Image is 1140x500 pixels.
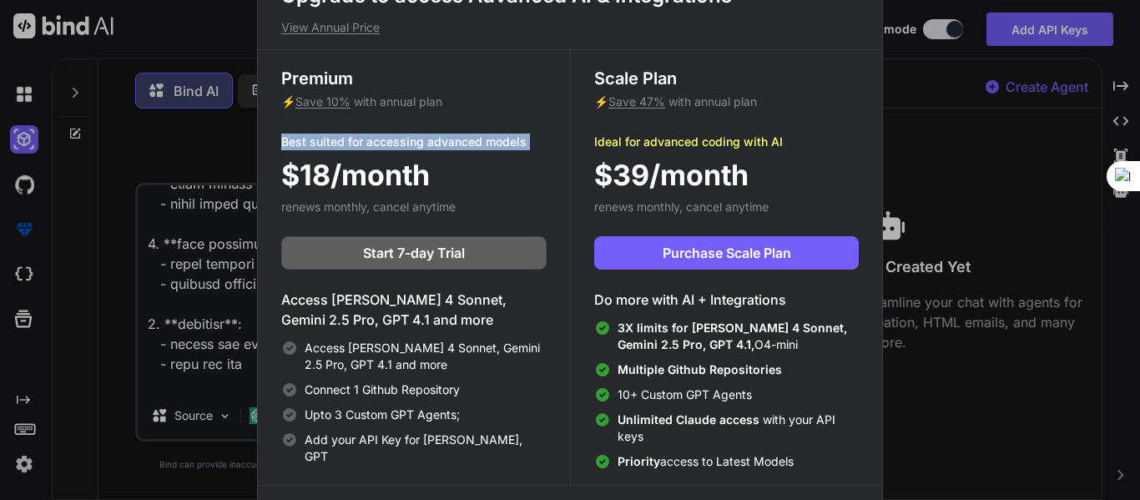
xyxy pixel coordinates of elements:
span: Start 7-day Trial [363,243,465,263]
span: Priority [618,454,660,468]
h3: Scale Plan [594,67,859,90]
button: Start 7-day Trial [281,236,547,270]
h4: Access [PERSON_NAME] 4 Sonnet, Gemini 2.5 Pro, GPT 4.1 and more [281,290,547,330]
span: $18/month [281,154,430,196]
span: Access [PERSON_NAME] 4 Sonnet, Gemini 2.5 Pro, GPT 4.1 and more [305,340,547,373]
h4: Do more with AI + Integrations [594,290,859,310]
p: Best suited for accessing advanced models [281,134,547,150]
p: View Annual Price [281,19,859,36]
h3: Premium [281,67,547,90]
span: renews monthly, cancel anytime [594,199,769,214]
span: Multiple Github Repositories [618,362,782,376]
span: Unlimited Claude access [618,412,763,427]
span: Connect 1 Github Repository [305,381,460,398]
span: 10+ Custom GPT Agents [618,386,752,403]
span: Purchase Scale Plan [663,243,791,263]
span: Save 47% [608,94,665,109]
button: Purchase Scale Plan [594,236,859,270]
span: Upto 3 Custom GPT Agents; [305,407,460,423]
span: renews monthly, cancel anytime [281,199,456,214]
span: O4-mini [618,320,859,353]
span: Save 10% [295,94,351,109]
p: Ideal for advanced coding with AI [594,134,859,150]
span: $39/month [594,154,749,196]
p: ⚡ with annual plan [594,93,859,110]
span: 3X limits for [PERSON_NAME] 4 Sonnet, Gemini 2.5 Pro, GPT 4.1, [618,321,847,351]
span: with your API keys [618,412,859,445]
span: Add your API Key for [PERSON_NAME], GPT [305,432,547,465]
span: access to Latest Models [618,453,794,470]
p: ⚡ with annual plan [281,93,547,110]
